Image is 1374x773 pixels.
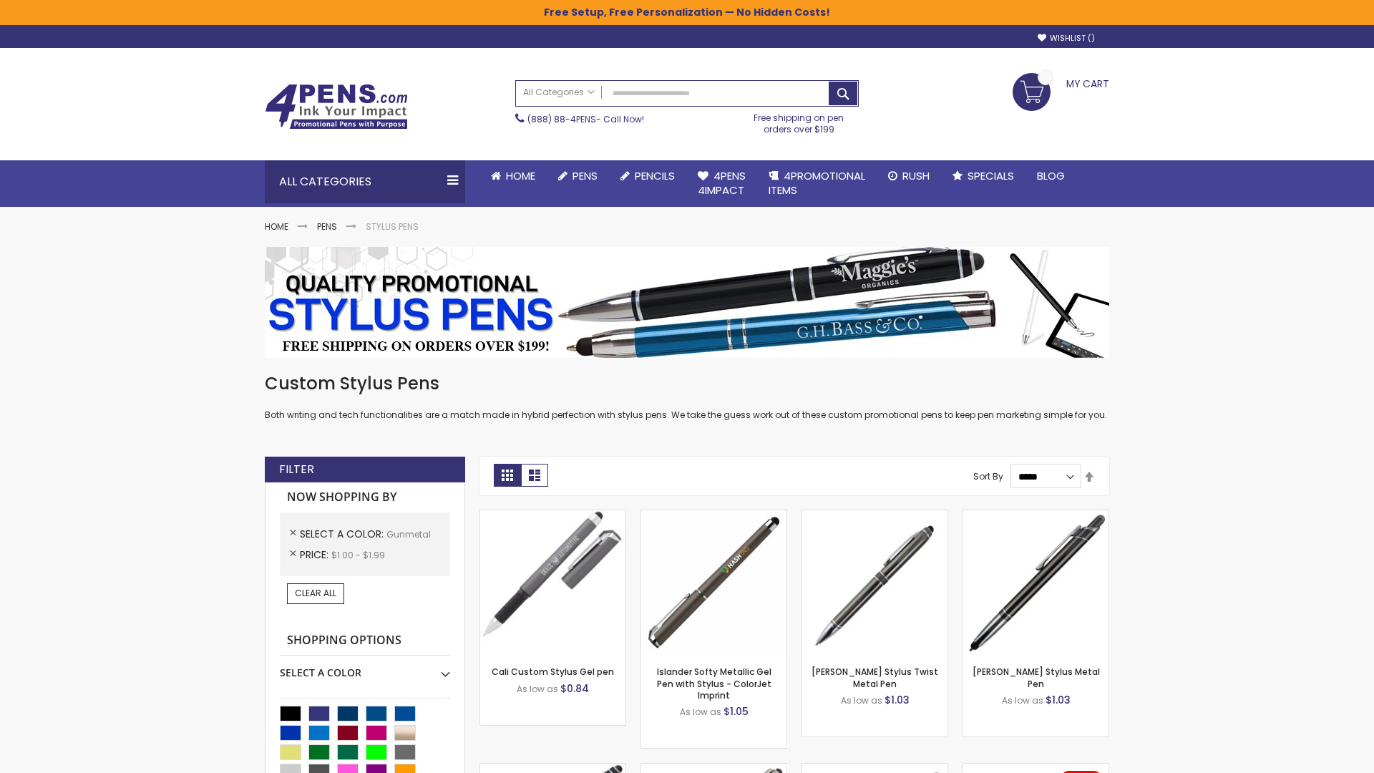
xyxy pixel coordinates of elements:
[300,527,386,541] span: Select A Color
[523,87,595,98] span: All Categories
[1038,33,1095,44] a: Wishlist
[547,160,609,192] a: Pens
[331,549,385,561] span: $1.00 - $1.99
[812,666,938,689] a: [PERSON_NAME] Stylus Twist Metal Pen
[641,510,786,522] a: Islander Softy Metallic Gel Pen with Stylus - ColorJet Imprint-Gunmetal
[757,160,877,207] a: 4PROMOTIONALITEMS
[769,168,865,198] span: 4PROMOTIONAL ITEMS
[963,510,1109,522] a: Olson Stylus Metal Pen-Gunmetal
[963,510,1109,656] img: Olson Stylus Metal Pen-Gunmetal
[287,583,344,603] a: Clear All
[506,168,535,183] span: Home
[723,704,749,719] span: $1.05
[265,220,288,233] a: Home
[265,372,1109,395] h1: Custom Stylus Pens
[265,247,1109,358] img: Stylus Pens
[973,470,1003,482] label: Sort By
[295,587,336,599] span: Clear All
[841,694,882,706] span: As low as
[366,220,419,233] strong: Stylus Pens
[680,706,721,718] span: As low as
[527,113,644,125] span: - Call Now!
[280,656,450,680] div: Select A Color
[480,510,625,656] img: Cali Custom Stylus Gel pen-Gunmetal
[492,666,614,678] a: Cali Custom Stylus Gel pen
[609,160,686,192] a: Pencils
[1046,693,1071,707] span: $1.03
[517,683,558,695] span: As low as
[973,666,1100,689] a: [PERSON_NAME] Stylus Metal Pen
[572,168,598,183] span: Pens
[480,510,625,522] a: Cali Custom Stylus Gel pen-Gunmetal
[802,510,947,522] a: Colter Stylus Twist Metal Pen-Gunmetal
[265,372,1109,422] div: Both writing and tech functionalities are a match made in hybrid perfection with stylus pens. We ...
[941,160,1025,192] a: Specials
[1025,160,1076,192] a: Blog
[265,160,465,203] div: All Categories
[317,220,337,233] a: Pens
[885,693,910,707] span: $1.03
[479,160,547,192] a: Home
[527,113,596,125] a: (888) 88-4PENS
[902,168,930,183] span: Rush
[494,464,521,487] strong: Grid
[560,681,589,696] span: $0.84
[280,482,450,512] strong: Now Shopping by
[698,168,746,198] span: 4Pens 4impact
[635,168,675,183] span: Pencils
[641,510,786,656] img: Islander Softy Metallic Gel Pen with Stylus - ColorJet Imprint-Gunmetal
[739,107,859,135] div: Free shipping on pen orders over $199
[265,84,408,130] img: 4Pens Custom Pens and Promotional Products
[516,81,602,104] a: All Categories
[968,168,1014,183] span: Specials
[657,666,771,701] a: Islander Softy Metallic Gel Pen with Stylus - ColorJet Imprint
[386,528,431,540] span: Gunmetal
[300,548,331,562] span: Price
[1002,694,1043,706] span: As low as
[279,462,314,477] strong: Filter
[280,626,450,656] strong: Shopping Options
[1037,168,1065,183] span: Blog
[802,510,947,656] img: Colter Stylus Twist Metal Pen-Gunmetal
[877,160,941,192] a: Rush
[686,160,757,207] a: 4Pens4impact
